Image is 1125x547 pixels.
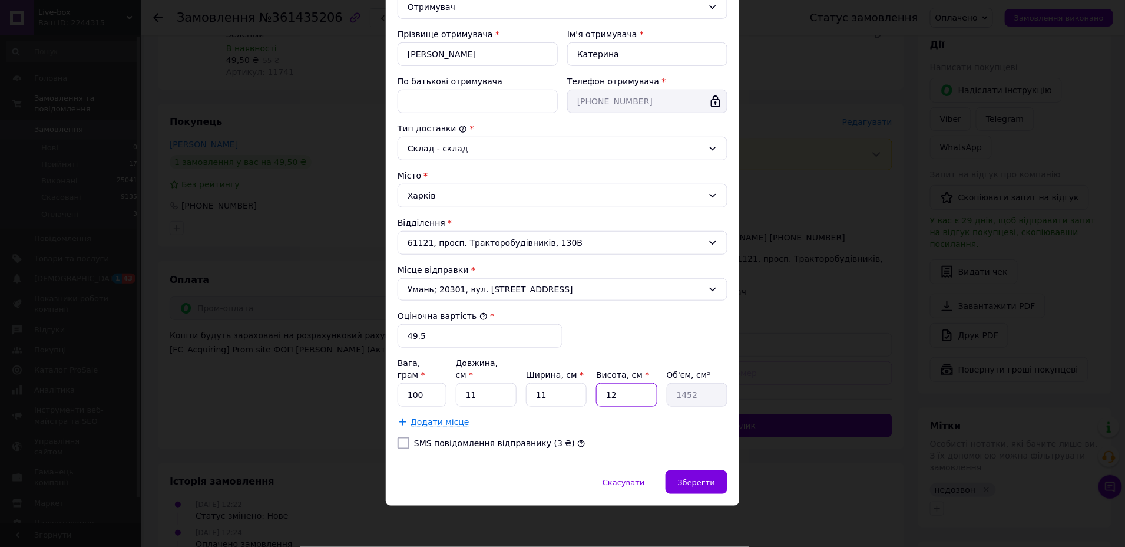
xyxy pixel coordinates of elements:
[398,231,727,255] div: 61121, просп. Тракторобудівників, 130В
[567,90,727,113] input: +380
[398,358,425,380] label: Вага, грам
[408,284,703,295] span: Умань; 20301, вул. [STREET_ADDRESS]
[678,478,715,487] span: Зберегти
[596,370,649,380] label: Висота, см
[398,217,727,229] div: Відділення
[408,1,703,14] div: Отримувач
[567,29,637,39] label: Ім'я отримувача
[398,77,502,86] label: По батькові отримувача
[398,264,727,276] div: Місце відправки
[398,311,488,321] label: Оціночна вартість
[411,417,469,427] span: Додати місце
[526,370,584,380] label: Ширина, см
[398,184,727,207] div: Харків
[456,358,498,380] label: Довжина, см
[567,77,659,86] label: Телефон отримувача
[603,478,644,487] span: Скасувати
[398,29,493,39] label: Прізвище отримувача
[414,439,575,448] label: SMS повідомлення відправнику (3 ₴)
[398,170,727,182] div: Місто
[398,123,727,134] div: Тип доставки
[408,142,703,155] div: Склад - склад
[667,369,727,381] div: Об'єм, см³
